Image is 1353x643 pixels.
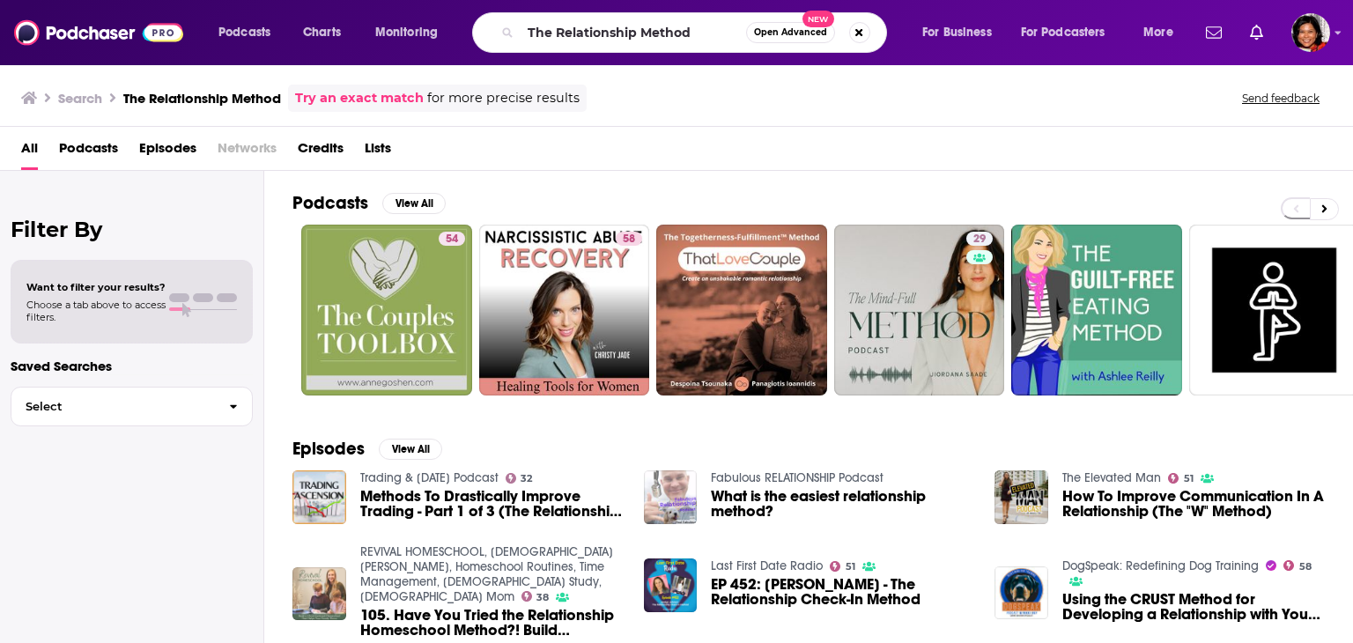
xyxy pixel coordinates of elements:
img: How To Improve Communication In A Relationship (The "W" Method) [994,470,1048,524]
button: Select [11,387,253,426]
img: EP 452: Jocelyn Johnson - The Relationship Check-In Method [644,558,698,612]
button: open menu [910,18,1014,47]
span: 54 [446,231,458,248]
a: Show notifications dropdown [1243,18,1270,48]
span: Open Advanced [754,28,827,37]
span: Logged in as terelynbc [1291,13,1330,52]
span: Select [11,401,215,412]
a: 51 [1168,473,1194,484]
span: 51 [1184,475,1194,483]
button: open menu [206,18,293,47]
a: EpisodesView All [292,438,442,460]
h3: The Relationship Method [123,90,281,107]
span: 32 [521,475,532,483]
span: Choose a tab above to access filters. [26,299,166,323]
a: PodcastsView All [292,192,446,214]
a: REVIVAL HOMESCHOOL, Christian Parenting, Homeschool Routines, Time Management, Bible Study, Chris... [360,544,613,604]
button: open menu [1131,18,1195,47]
a: DogSpeak: Redefining Dog Training [1062,558,1259,573]
h2: Filter By [11,217,253,242]
a: All [21,134,38,170]
img: What is the easiest relationship method? [644,470,698,524]
input: Search podcasts, credits, & more... [521,18,746,47]
span: Charts [303,20,341,45]
a: What is the easiest relationship method? [711,489,973,519]
a: 54 [301,225,472,395]
div: Search podcasts, credits, & more... [489,12,904,53]
a: Show notifications dropdown [1199,18,1229,48]
a: Try an exact match [295,88,424,108]
iframe: Intercom live chat [1293,583,1335,625]
span: 58 [623,231,635,248]
h2: Podcasts [292,192,368,214]
img: Using the CRUST Method for Developing a Relationship with Your Dog [994,566,1048,620]
a: The Elevated Man [1062,470,1161,485]
span: Podcasts [218,20,270,45]
span: Monitoring [375,20,438,45]
h3: Search [58,90,102,107]
a: 38 [521,591,550,602]
span: for more precise results [427,88,580,108]
img: Podchaser - Follow, Share and Rate Podcasts [14,16,183,49]
button: Open AdvancedNew [746,22,835,43]
span: New [802,11,834,27]
button: Show profile menu [1291,13,1330,52]
a: Fabulous RELATIONSHIP Podcast [711,470,884,485]
span: For Business [922,20,992,45]
a: Credits [298,134,344,170]
span: 51 [846,563,855,571]
img: Methods To Drastically Improve Trading - Part 1 of 3 (The Relationship Method) [292,470,346,524]
img: 105. Have You Tried the Relationship Homeschool Method?! Build Relationships. Create a Love of Le... [292,567,346,621]
a: Podcasts [59,134,118,170]
a: 58 [479,225,650,395]
a: 58 [1283,560,1312,571]
a: 29 [966,232,993,246]
h2: Episodes [292,438,365,460]
a: 29 [834,225,1005,395]
p: Saved Searches [11,358,253,374]
a: Last First Date Radio [711,558,823,573]
a: Lists [365,134,391,170]
span: Want to filter your results? [26,281,166,293]
a: 105. Have You Tried the Relationship Homeschool Method?! Build Relationships. Create a Love of Le... [360,608,623,638]
button: Send feedback [1237,91,1325,106]
button: open menu [1009,18,1131,47]
a: 58 [616,232,642,246]
a: Trading & Ascension Podcast [360,470,499,485]
span: EP 452: [PERSON_NAME] - The Relationship Check-In Method [711,577,973,607]
span: Networks [218,134,277,170]
button: View All [382,193,446,214]
a: Charts [292,18,351,47]
button: open menu [363,18,461,47]
a: Using the CRUST Method for Developing a Relationship with Your Dog [1062,592,1325,622]
a: Methods To Drastically Improve Trading - Part 1 of 3 (The Relationship Method) [360,489,623,519]
a: 54 [439,232,465,246]
span: For Podcasters [1021,20,1105,45]
span: 58 [1299,563,1312,571]
a: 32 [506,473,533,484]
span: 38 [536,594,549,602]
span: More [1143,20,1173,45]
span: 29 [973,231,986,248]
a: How To Improve Communication In A Relationship (The "W" Method) [1062,489,1325,519]
button: View All [379,439,442,460]
a: 51 [830,561,855,572]
a: Episodes [139,134,196,170]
